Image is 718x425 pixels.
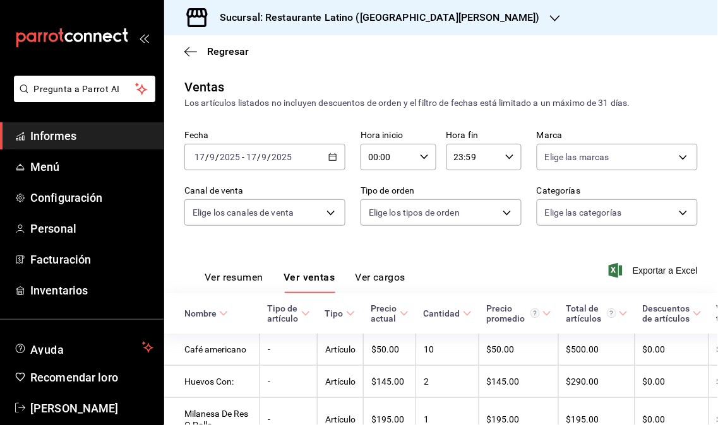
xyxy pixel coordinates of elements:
[246,152,257,162] input: --
[184,98,630,108] font: Los artículos listados no incluyen descuentos de orden y el filtro de fechas está limitado a un m...
[487,303,551,323] span: Precio promedio
[530,308,540,318] svg: Precio promedio = Total artículos / cantidad
[545,152,609,162] font: Elige las marcas
[607,308,616,318] svg: El total de artículos considera cambios de precios en los artículos así como costos adicionales p...
[261,152,268,162] input: --
[566,377,599,387] font: $290.00
[30,191,103,204] font: Configuración
[325,308,355,318] span: Tipo
[268,377,270,387] font: -
[424,377,429,387] font: 2
[139,33,149,43] button: abrir_cajón_menú
[30,160,60,173] font: Menú
[566,303,628,323] span: Total de artículos
[361,131,403,141] font: Hora inicio
[424,345,434,355] font: 10
[284,272,335,284] font: Ver ventas
[184,345,246,355] font: Café americano
[487,345,515,355] font: $50.00
[487,377,520,387] font: $145.00
[268,415,270,425] font: -
[325,345,356,355] font: Artículo
[30,129,76,143] font: Informes
[537,186,580,196] font: Categorías
[611,263,698,278] button: Exportar a Excel
[209,152,215,162] input: --
[205,152,209,162] font: /
[184,308,228,318] span: Nombre
[424,415,429,425] font: 1
[633,265,698,276] font: Exportar a Excel
[184,186,244,196] font: Canal de venta
[30,222,76,235] font: Personal
[487,303,525,323] font: Precio promedio
[545,207,622,218] font: Elige las categorías
[537,131,563,141] font: Marca
[325,308,344,318] font: Tipo
[205,272,263,284] font: Ver resumen
[268,303,310,323] span: Tipo de artículo
[566,415,599,425] font: $195.00
[194,152,205,162] input: --
[14,76,155,102] button: Pregunta a Parrot AI
[268,345,270,355] font: -
[424,308,460,318] font: Cantidad
[215,152,219,162] font: /
[184,79,225,95] font: Ventas
[205,271,405,293] div: pestañas de navegación
[30,402,119,415] font: [PERSON_NAME]
[566,345,599,355] font: $500.00
[424,308,472,318] span: Cantidad
[268,303,299,323] font: Tipo de artículo
[566,303,602,323] font: Total de artículos
[9,91,155,105] a: Pregunta a Parrot AI
[325,415,356,425] font: Artículo
[643,377,666,387] font: $0.00
[487,415,520,425] font: $195.00
[219,152,241,162] input: ----
[446,131,479,141] font: Hora fin
[184,45,249,57] button: Regresar
[257,152,261,162] font: /
[184,131,209,141] font: Fecha
[34,84,120,94] font: Pregunta a Parrot AI
[30,284,88,297] font: Inventarios
[356,272,406,284] font: Ver cargos
[371,303,409,323] span: Precio actual
[272,152,293,162] input: ----
[369,207,460,218] font: Elige los tipos de orden
[193,207,294,218] font: Elige los canales de venta
[242,152,244,162] font: -
[30,253,91,266] font: Facturación
[371,303,397,323] font: Precio actual
[207,45,249,57] font: Regresar
[643,303,702,323] span: Descuentos de artículos
[643,303,690,323] font: Descuentos de artículos
[643,415,666,425] font: $0.00
[371,415,404,425] font: $195.00
[371,345,399,355] font: $50.00
[371,377,404,387] font: $145.00
[184,377,234,387] font: Huevos Con:
[184,308,217,318] font: Nombre
[325,377,356,387] font: Artículo
[30,343,64,356] font: Ayuda
[220,11,540,23] font: Sucursal: Restaurante Latino ([GEOGRAPHIC_DATA][PERSON_NAME])
[30,371,118,384] font: Recomendar loro
[643,345,666,355] font: $0.00
[361,186,415,196] font: Tipo de orden
[268,152,272,162] font: /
